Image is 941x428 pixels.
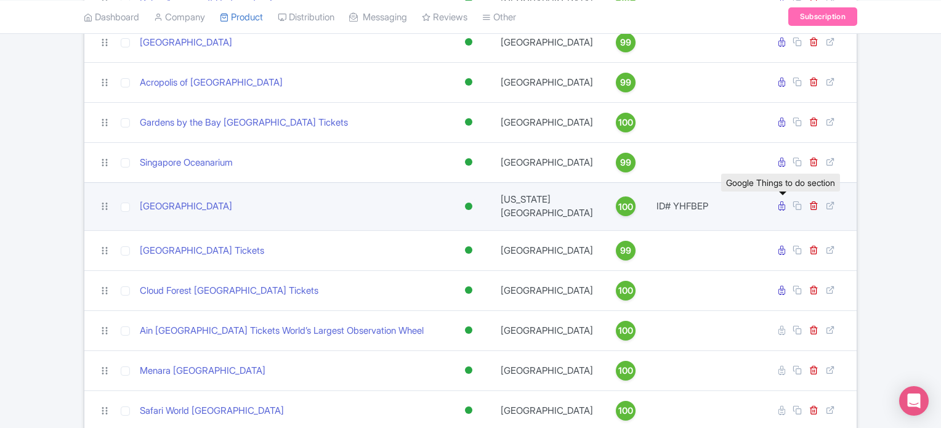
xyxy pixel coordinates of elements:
[462,402,475,419] div: Active
[788,7,857,26] a: Subscription
[493,62,600,102] td: [GEOGRAPHIC_DATA]
[493,310,600,350] td: [GEOGRAPHIC_DATA]
[605,401,646,421] a: 100
[462,113,475,131] div: Active
[721,174,840,192] div: Google Things to do section
[140,284,318,298] a: Cloud Forest [GEOGRAPHIC_DATA] Tickets
[462,281,475,299] div: Active
[140,364,265,378] a: Menara [GEOGRAPHIC_DATA]
[620,244,631,257] span: 99
[620,36,631,49] span: 99
[462,241,475,259] div: Active
[605,196,646,216] a: 100
[605,113,646,132] a: 100
[618,404,633,418] span: 100
[618,284,633,297] span: 100
[462,361,475,379] div: Active
[618,324,633,337] span: 100
[493,230,600,270] td: [GEOGRAPHIC_DATA]
[618,116,633,129] span: 100
[140,324,424,338] a: Ain [GEOGRAPHIC_DATA] Tickets World’s Largest Observation Wheel
[493,270,600,310] td: [GEOGRAPHIC_DATA]
[462,198,475,216] div: Active
[618,200,633,214] span: 100
[140,244,264,258] a: [GEOGRAPHIC_DATA] Tickets
[140,156,233,170] a: Singapore Oceanarium
[462,33,475,51] div: Active
[493,182,600,230] td: [US_STATE][GEOGRAPHIC_DATA]
[620,76,631,89] span: 99
[605,281,646,301] a: 100
[140,76,283,90] a: Acropolis of [GEOGRAPHIC_DATA]
[605,33,646,52] a: 99
[462,153,475,171] div: Active
[620,156,631,169] span: 99
[605,361,646,381] a: 100
[493,22,600,62] td: [GEOGRAPHIC_DATA]
[140,116,348,130] a: Gardens by the Bay [GEOGRAPHIC_DATA] Tickets
[618,364,633,378] span: 100
[140,404,284,418] a: Safari World [GEOGRAPHIC_DATA]
[493,142,600,182] td: [GEOGRAPHIC_DATA]
[140,36,232,50] a: [GEOGRAPHIC_DATA]
[493,102,600,142] td: [GEOGRAPHIC_DATA]
[605,241,646,260] a: 99
[605,73,646,92] a: 99
[899,386,929,416] div: Open Intercom Messenger
[651,182,714,230] td: ID# YHFBEP
[462,73,475,91] div: Active
[605,321,646,341] a: 100
[462,321,475,339] div: Active
[493,350,600,390] td: [GEOGRAPHIC_DATA]
[605,153,646,172] a: 99
[140,200,232,214] a: [GEOGRAPHIC_DATA]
